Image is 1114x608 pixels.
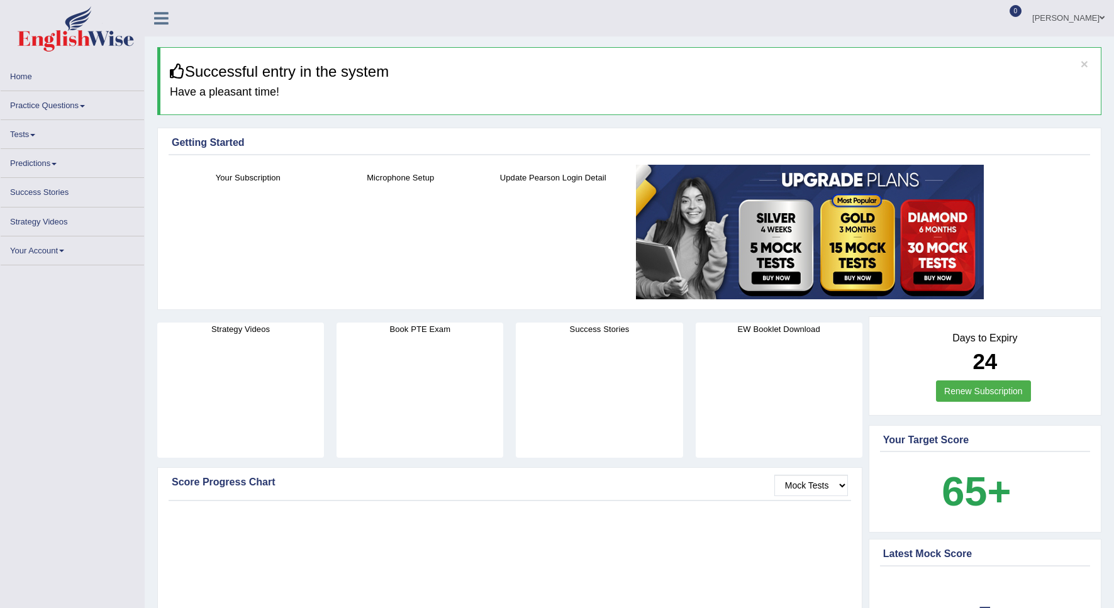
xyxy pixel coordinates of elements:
div: Your Target Score [883,433,1087,448]
h4: Book PTE Exam [337,323,503,336]
a: Success Stories [1,178,144,202]
h3: Successful entry in the system [170,64,1091,80]
img: small5.jpg [636,165,984,299]
h4: Success Stories [516,323,682,336]
a: Strategy Videos [1,207,144,232]
h4: Update Pearson Login Detail [483,171,623,184]
b: 65+ [942,468,1011,514]
a: Your Account [1,236,144,261]
h4: EW Booklet Download [696,323,862,336]
a: Predictions [1,149,144,174]
span: 0 [1010,5,1022,17]
div: Latest Mock Score [883,546,1087,561]
h4: Have a pleasant time! [170,86,1091,99]
div: Score Progress Chart [172,475,848,490]
a: Practice Questions [1,91,144,116]
button: × [1081,57,1088,70]
b: 24 [972,349,997,373]
h4: Your Subscription [178,171,318,184]
a: Renew Subscription [936,380,1031,402]
div: Getting Started [172,135,1087,150]
h4: Days to Expiry [883,333,1087,344]
a: Home [1,62,144,87]
a: Tests [1,120,144,145]
h4: Microphone Setup [331,171,471,184]
h4: Strategy Videos [157,323,324,336]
